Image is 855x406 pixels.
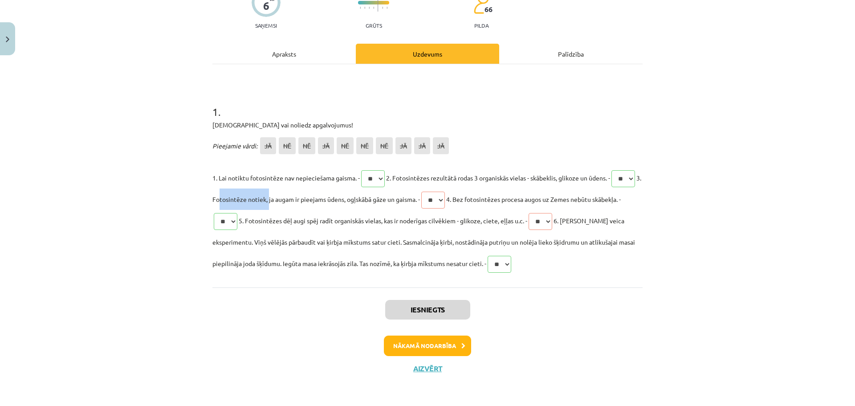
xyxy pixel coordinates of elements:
[414,137,430,154] span: JĀ
[369,7,370,9] img: icon-short-line-57e1e144782c952c97e751825c79c345078a6d821885a25fce030b3d8c18986b.svg
[212,90,643,118] h1: 1 .
[433,137,449,154] span: JĀ
[373,7,374,9] img: icon-short-line-57e1e144782c952c97e751825c79c345078a6d821885a25fce030b3d8c18986b.svg
[212,217,635,267] span: 6. [PERSON_NAME] veica eksperimentu. Viņš vēlējās pārbaudīt vai ķirbja mīkstums satur cieti. Sasm...
[376,137,393,154] span: NĒ
[364,7,365,9] img: icon-short-line-57e1e144782c952c97e751825c79c345078a6d821885a25fce030b3d8c18986b.svg
[382,7,383,9] img: icon-short-line-57e1e144782c952c97e751825c79c345078a6d821885a25fce030b3d8c18986b.svg
[384,336,471,356] button: Nākamā nodarbība
[252,22,281,29] p: Saņemsi
[360,7,361,9] img: icon-short-line-57e1e144782c952c97e751825c79c345078a6d821885a25fce030b3d8c18986b.svg
[366,22,382,29] p: Grūts
[499,44,643,64] div: Palīdzība
[356,137,373,154] span: NĒ
[239,217,527,225] span: 5. Fotosintēzes dēļ augi spēj radīt organiskās vielas, kas ir noderīgas cilvēkiem - glikoze, ciet...
[212,142,257,150] span: Pieejamie vārdi:
[356,44,499,64] div: Uzdevums
[484,5,493,13] span: 66
[385,300,470,320] button: Iesniegts
[474,22,489,29] p: pilda
[212,120,643,130] p: [DEMOGRAPHIC_DATA] vai noliedz apgalvojumus!
[298,137,315,154] span: NĒ
[212,44,356,64] div: Apraksts
[260,137,276,154] span: JĀ
[212,174,360,182] span: 1. Lai notiktu fotosintēze nav nepieciešama gaisma. -
[446,195,621,203] span: 4. Bez fotosintēzes procesa augos uz Zemes nebūtu skābekļa. -
[6,37,9,42] img: icon-close-lesson-0947bae3869378f0d4975bcd49f059093ad1ed9edebbc8119c70593378902aed.svg
[395,137,411,154] span: JĀ
[411,364,444,373] button: Aizvērt
[337,137,354,154] span: NĒ
[386,174,610,182] span: 2. Fotosintēzes rezultātā rodas 3 organiskās vielas - skābeklis, glikoze un ūdens. -
[387,7,387,9] img: icon-short-line-57e1e144782c952c97e751825c79c345078a6d821885a25fce030b3d8c18986b.svg
[279,137,296,154] span: NĒ
[318,137,334,154] span: JĀ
